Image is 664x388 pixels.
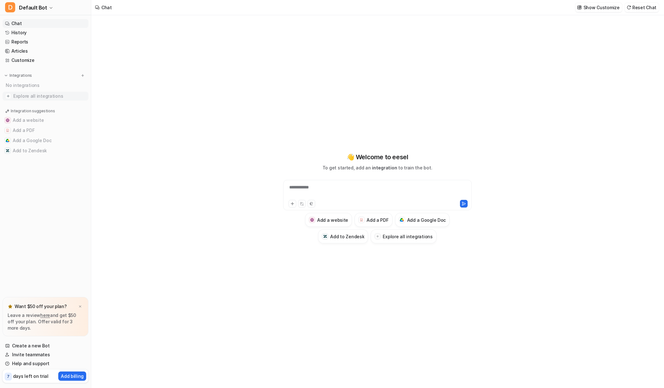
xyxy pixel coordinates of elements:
[407,217,446,223] h3: Add a Google Doc
[3,56,88,65] a: Customize
[323,234,327,239] img: Add to Zendesk
[13,373,48,379] p: days left on trial
[3,115,88,125] button: Add a websiteAdd a website
[3,146,88,156] button: Add to ZendeskAdd to Zendesk
[58,372,86,381] button: Add billing
[8,312,83,331] p: Leave a review and get $50 off your plan. Offer valid for 3 more days.
[4,80,88,90] div: No integrations
[3,47,88,56] a: Articles
[6,149,10,153] img: Add to Zendesk
[347,152,408,162] p: 👋 Welcome to eesel
[11,108,55,114] p: Integration suggestions
[372,165,397,170] span: integration
[625,3,659,12] button: Reset Chat
[78,305,82,309] img: x
[15,303,67,310] p: Want $50 off your plan?
[310,218,314,222] img: Add a website
[19,3,47,12] span: Default Bot
[627,5,631,10] img: reset
[3,341,88,350] a: Create a new Bot
[383,233,432,240] h3: Explore all integrations
[6,118,10,122] img: Add a website
[317,217,348,223] h3: Add a website
[3,92,88,101] a: Explore all integrations
[10,73,32,78] p: Integrations
[101,4,112,11] div: Chat
[360,218,364,222] img: Add a PDF
[395,213,450,227] button: Add a Google DocAdd a Google Doc
[354,213,392,227] button: Add a PDFAdd a PDF
[371,229,436,243] button: Explore all integrations
[3,28,88,37] a: History
[367,217,388,223] h3: Add a PDF
[6,128,10,132] img: Add a PDF
[3,359,88,368] a: Help and support
[322,164,432,171] p: To get started, add an to train the bot.
[40,312,50,318] a: here
[577,5,582,10] img: customize
[80,73,85,78] img: menu_add.svg
[7,374,10,379] p: 7
[6,139,10,142] img: Add a Google Doc
[3,72,34,79] button: Integrations
[61,373,84,379] p: Add billing
[330,233,364,240] h3: Add to Zendesk
[3,135,88,146] button: Add a Google DocAdd a Google Doc
[305,213,352,227] button: Add a websiteAdd a website
[3,19,88,28] a: Chat
[575,3,622,12] button: Show Customize
[400,218,404,222] img: Add a Google Doc
[3,350,88,359] a: Invite teammates
[5,2,15,12] span: D
[318,229,368,243] button: Add to ZendeskAdd to Zendesk
[4,73,8,78] img: expand menu
[8,304,13,309] img: star
[13,91,86,101] span: Explore all integrations
[3,125,88,135] button: Add a PDFAdd a PDF
[584,4,620,11] p: Show Customize
[3,37,88,46] a: Reports
[5,93,11,99] img: explore all integrations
